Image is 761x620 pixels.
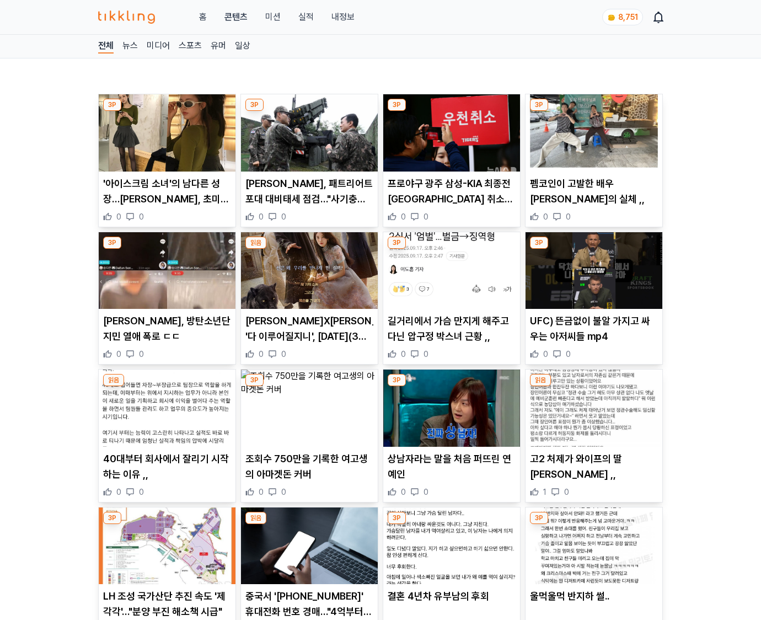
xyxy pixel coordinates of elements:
[103,374,124,386] div: 읽음
[388,176,516,207] p: 프로야구 광주 삼성-KIA 최종전 [GEOGRAPHIC_DATA] 취소…4일 오후 5시 개최
[245,99,264,111] div: 3P
[281,487,286,498] span: 0
[99,370,235,447] img: 40대부터 회사에서 잘리기 시작하는 이유 ,,
[224,10,248,24] a: 콘텐츠
[139,211,144,222] span: 0
[245,176,373,207] p: [PERSON_NAME], 패트리어트 포대 대비태세 점검…"사기충만한 군대 만들 것"
[383,232,521,365] div: 3P 길거리에서 가슴 만지게 해주고 다닌 압구정 박스녀 근황 ,, 길거리에서 가슴 만지게 해주고 다닌 압구정 박스녀 근황 ,, 0 0
[401,487,406,498] span: 0
[259,349,264,360] span: 0
[241,507,378,585] img: 중국서 '66666666' 휴대전화 번호 경매…"4억부터 시작"
[245,512,266,524] div: 읽음
[98,369,236,503] div: 읽음 40대부터 회사에서 잘리기 시작하는 이유 ,, 40대부터 회사에서 잘리기 시작하는 이유 ,, 0 0
[98,94,236,227] div: 3P '아이스크림 소녀'의 남다른 성장…정다빈, 초미니 입고 뽐낸 발랄 섹시美 '아이스크림 소녀'의 남다른 성장…[PERSON_NAME], 초미니 입고 뽐낸 발랄 섹시美 0 0
[281,211,286,222] span: 0
[245,374,264,386] div: 3P
[424,211,428,222] span: 0
[103,313,231,344] p: [PERSON_NAME], 방탄소년단 지민 열애 폭로 ㄷㄷ
[530,589,658,604] p: 울먹울먹 반지하 썰..
[147,39,170,54] a: 미디어
[240,94,378,227] div: 3P 안규백, 패트리어트 포대 대비태세 점검…"사기충만한 군대 만들 것" [PERSON_NAME], 패트리어트 포대 대비태세 점검…"사기충만한 군대 만들 것" 0 0
[98,232,236,365] div: 3P 송다은, 방탄소년단 지민 열애 폭로 ㄷㄷ [PERSON_NAME], 방탄소년단 지민 열애 폭로 ㄷㄷ 0 0
[199,10,207,24] a: 홈
[530,512,548,524] div: 3P
[103,176,231,207] p: '아이스크림 소녀'의 남다른 성장…[PERSON_NAME], 초미니 입고 뽐낸 발랄 섹시美
[331,10,355,24] a: 내정보
[245,451,373,482] p: 조회수 750만을 기록한 여고생의 아마겟돈 커버
[525,94,663,227] div: 3P 펨코인이 고발한 배우 장이수의 실체 ,, 펨코인이 고발한 배우 [PERSON_NAME]의 실체 ,, 0 0
[388,99,406,111] div: 3P
[265,10,281,24] button: 미션
[526,507,662,585] img: 울먹울먹 반지하 썰..
[530,99,548,111] div: 3P
[383,370,520,447] img: 상남자라는 말을 처음 퍼뜨린 연예인
[602,9,641,25] a: coin 8,751
[259,211,264,222] span: 0
[530,451,658,482] p: 고2 처제가 와이프의 딸[PERSON_NAME] ,,
[401,349,406,360] span: 0
[116,349,121,360] span: 0
[383,369,521,503] div: 3P 상남자라는 말을 처음 퍼뜨린 연예인 상남자라는 말을 처음 퍼뜨린 연예인 0 0
[179,39,202,54] a: 스포츠
[401,211,406,222] span: 0
[564,487,569,498] span: 0
[566,211,571,222] span: 0
[530,374,551,386] div: 읽음
[240,369,378,503] div: 3P 조회수 750만을 기록한 여고생의 아마겟돈 커버 조회수 750만을 기록한 여고생의 아마겟돈 커버 0 0
[241,232,378,309] img: 김우빈X수지X안은진X노상현 '다 이루어질지니', 오늘(3일) 공개
[259,487,264,498] span: 0
[388,374,406,386] div: 3P
[526,370,662,447] img: 고2 처제가 와이프의 딸이랍니다 ,,
[103,237,121,249] div: 3P
[139,487,144,498] span: 0
[103,589,231,619] p: LH 조성 국가산단 추진 속도 '제각각'…"분양 부진 해소책 시급"
[245,237,266,249] div: 읽음
[103,512,121,524] div: 3P
[530,237,548,249] div: 3P
[543,349,548,360] span: 0
[526,94,662,172] img: 펨코인이 고발한 배우 장이수의 실체 ,,
[240,232,378,365] div: 읽음 김우빈X수지X안은진X노상현 '다 이루어질지니', 오늘(3일) 공개 [PERSON_NAME]X[PERSON_NAME]X[PERSON_NAME]X[PERSON_NAME] '...
[618,13,638,22] span: 8,751
[245,313,373,344] p: [PERSON_NAME]X[PERSON_NAME]X[PERSON_NAME]X[PERSON_NAME] '다 이루어질지니', [DATE](3일) 공개
[116,211,121,222] span: 0
[139,349,144,360] span: 0
[235,39,250,54] a: 일상
[388,589,516,604] p: 결혼 4년차 유부남의 후회
[122,39,138,54] a: 뉴스
[388,512,406,524] div: 3P
[388,313,516,344] p: 길거리에서 가슴 만지게 해주고 다닌 압구정 박스녀 근황 ,,
[298,10,314,24] a: 실적
[388,237,406,249] div: 3P
[424,349,428,360] span: 0
[99,507,235,585] img: LH 조성 국가산단 추진 속도 '제각각'…"분양 부진 해소책 시급"
[526,232,662,309] img: UFC) 뜬금없이 불알 가지고 싸우는 아저씨들 mp4
[281,349,286,360] span: 0
[530,176,658,207] p: 펨코인이 고발한 배우 [PERSON_NAME]의 실체 ,,
[607,13,616,22] img: coin
[98,10,155,24] img: 티끌링
[530,313,658,344] p: UFC) 뜬금없이 불알 가지고 싸우는 아저씨들 mp4
[525,369,663,503] div: 읽음 고2 처제가 와이프의 딸이랍니다 ,, 고2 처제가 와이프의 딸[PERSON_NAME] ,, 1 0
[241,94,378,172] img: 안규백, 패트리어트 포대 대비태세 점검…"사기충만한 군대 만들 것"
[424,487,428,498] span: 0
[383,507,520,585] img: 결혼 4년차 유부남의 후회
[566,349,571,360] span: 0
[245,589,373,619] p: 중국서 '[PHONE_NUMBER]' 휴대전화 번호 경매…"4억부터 시작"
[241,370,378,447] img: 조회수 750만을 기록한 여고생의 아마겟돈 커버
[211,39,226,54] a: 유머
[116,487,121,498] span: 0
[388,451,516,482] p: 상남자라는 말을 처음 퍼뜨린 연예인
[103,451,231,482] p: 40대부터 회사에서 잘리기 시작하는 이유 ,,
[525,232,663,365] div: 3P UFC) 뜬금없이 불알 가지고 싸우는 아저씨들 mp4 UFC) 뜬금없이 불알 가지고 싸우는 아저씨들 mp4 0 0
[543,211,548,222] span: 0
[543,487,546,498] span: 1
[99,94,235,172] img: '아이스크림 소녀'의 남다른 성장…정다빈, 초미니 입고 뽐낸 발랄 섹시美
[383,94,520,172] img: 프로야구 광주 삼성-KIA 최종전 우천 취소…4일 오후 5시 개최
[99,232,235,309] img: 송다은, 방탄소년단 지민 열애 폭로 ㄷㄷ
[383,94,521,227] div: 3P 프로야구 광주 삼성-KIA 최종전 우천 취소…4일 오후 5시 개최 프로야구 광주 삼성-KIA 최종전 [GEOGRAPHIC_DATA] 취소…4일 오후 5시 개최 0 0
[103,99,121,111] div: 3P
[383,232,520,309] img: 길거리에서 가슴 만지게 해주고 다닌 압구정 박스녀 근황 ,,
[98,39,114,54] a: 전체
